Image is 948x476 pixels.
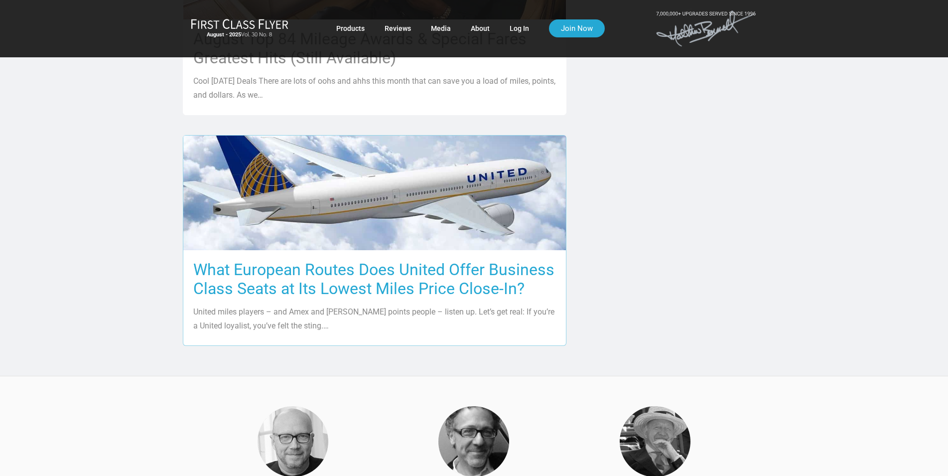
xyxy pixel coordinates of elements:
[336,19,365,37] a: Products
[191,31,288,38] small: Vol. 30 No. 8
[510,19,529,37] a: Log In
[549,19,605,37] a: Join Now
[191,18,288,38] a: First Class FlyerAugust - 2025Vol. 30 No. 8
[471,19,490,37] a: About
[193,74,556,102] p: Cool [DATE] Deals There are lots of oohs and ahhs this month that can save you a load of miles, p...
[207,31,241,38] strong: August - 2025
[193,305,556,333] p: United miles players – and Amex and [PERSON_NAME] points people – listen up. Let’s get real: If y...
[191,18,288,29] img: First Class Flyer
[193,260,556,298] h3: What European Routes Does United Offer Business Class Seats at Its Lowest Miles Price Close-In?
[385,19,411,37] a: Reviews
[431,19,451,37] a: Media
